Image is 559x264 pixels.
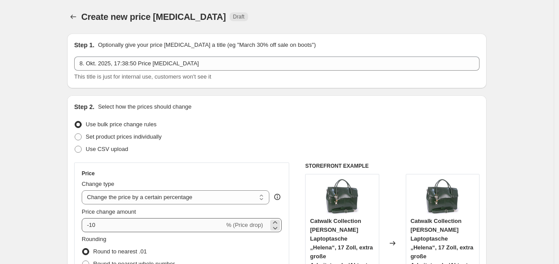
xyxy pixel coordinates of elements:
[98,102,192,111] p: Select how the prices should change
[74,41,94,49] h2: Step 1.
[74,57,480,71] input: 30% off holiday sale
[74,73,211,80] span: This title is just for internal use, customers won't see it
[325,179,360,214] img: 71Qqq-xprJL_80x.jpg
[226,222,263,228] span: % (Price drop)
[81,12,226,22] span: Create new price [MEDICAL_DATA]
[67,11,79,23] button: Price change jobs
[74,102,94,111] h2: Step 2.
[82,181,114,187] span: Change type
[233,13,245,20] span: Draft
[86,133,162,140] span: Set product prices individually
[86,121,156,128] span: Use bulk price change rules
[273,192,282,201] div: help
[82,218,224,232] input: -15
[98,41,316,49] p: Optionally give your price [MEDICAL_DATA] a title (eg "March 30% off sale on boots")
[93,248,147,255] span: Round to nearest .01
[425,179,460,214] img: 71Qqq-xprJL_80x.jpg
[82,236,106,242] span: Rounding
[86,146,128,152] span: Use CSV upload
[82,208,136,215] span: Price change amount
[305,162,480,170] h6: STOREFRONT EXAMPLE
[82,170,94,177] h3: Price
